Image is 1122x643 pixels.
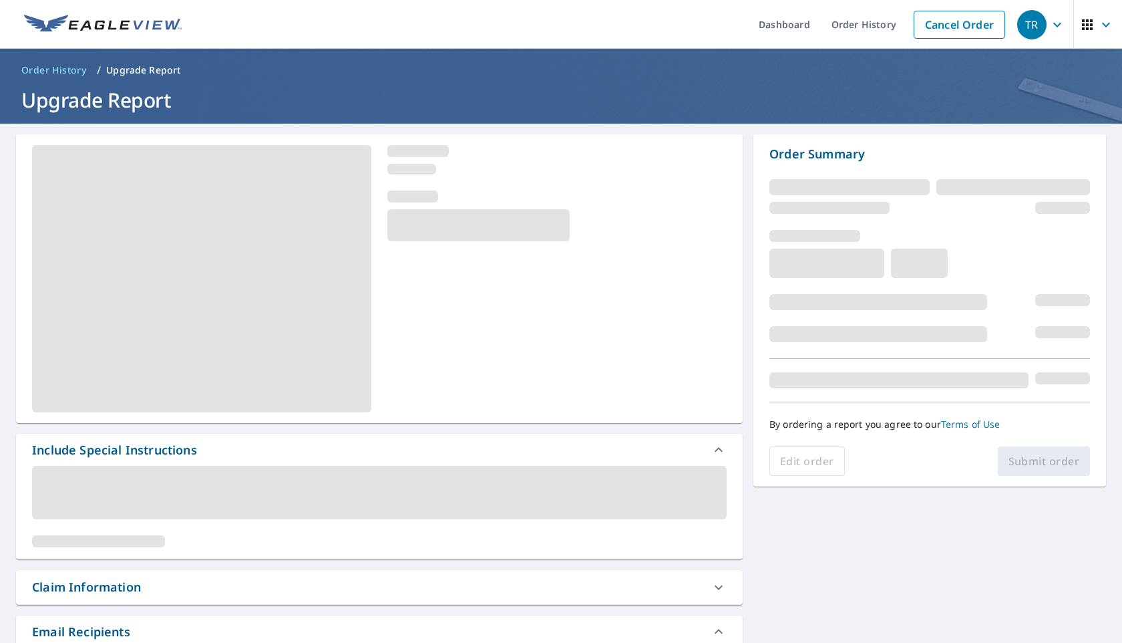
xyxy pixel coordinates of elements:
div: Claim Information [16,570,743,604]
div: Claim Information [32,578,141,596]
li: / [97,62,101,78]
a: Order History [16,59,91,81]
h1: Upgrade Report [16,86,1106,114]
div: Include Special Instructions [16,434,743,466]
div: Email Recipients [32,623,130,641]
img: EV Logo [24,15,182,35]
a: Terms of Use [941,418,1000,430]
div: TR [1017,10,1047,39]
span: Order History [21,63,86,77]
p: Upgrade Report [106,63,180,77]
p: Order Summary [769,145,1090,163]
div: Include Special Instructions [32,441,197,459]
p: By ordering a report you agree to our [769,418,1090,430]
a: Cancel Order [914,11,1005,39]
nav: breadcrumb [16,59,1106,81]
